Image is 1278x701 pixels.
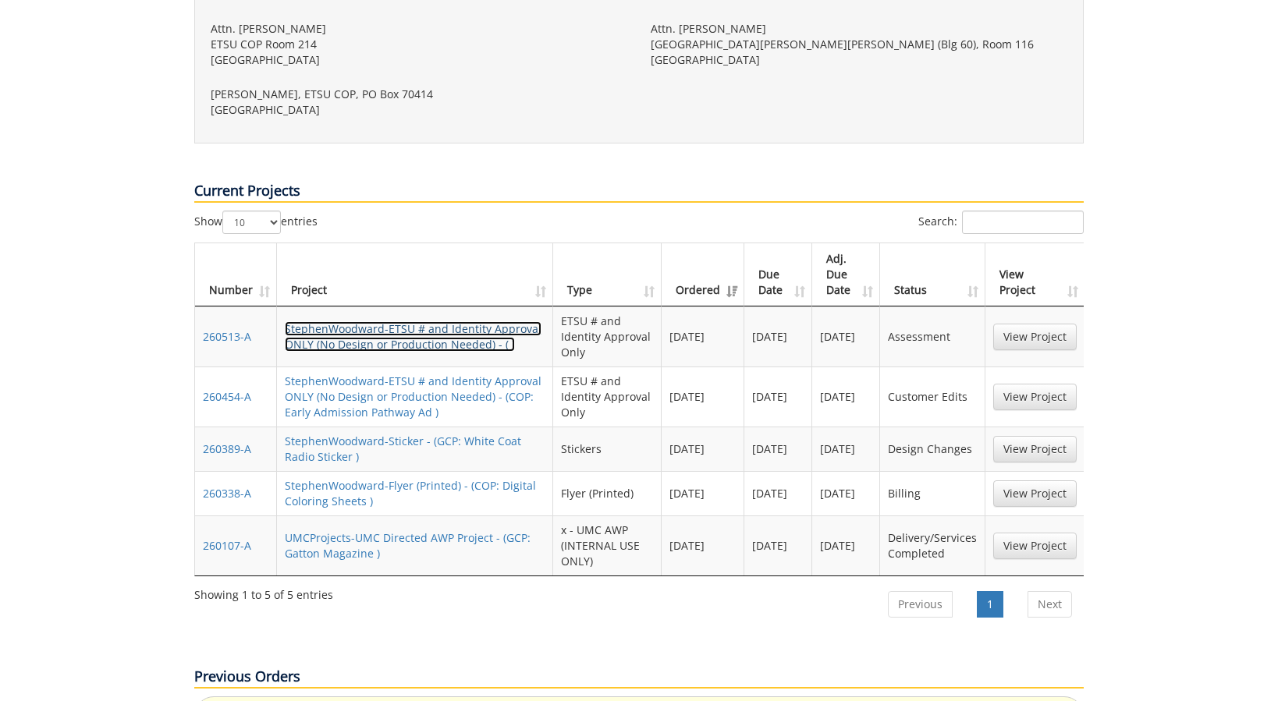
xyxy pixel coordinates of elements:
[222,211,281,234] select: Showentries
[285,478,536,508] a: StephenWoodward-Flyer (Printed) - (COP: Digital Coloring Sheets )
[812,427,880,471] td: [DATE]
[203,486,251,501] a: 260338-A
[744,366,812,427] td: [DATE]
[812,366,880,427] td: [DATE]
[744,471,812,515] td: [DATE]
[662,306,744,366] td: [DATE]
[651,37,1067,52] p: [GEOGRAPHIC_DATA][PERSON_NAME][PERSON_NAME] (Blg 60), Room 116
[993,436,1077,462] a: View Project
[993,533,1077,559] a: View Project
[195,243,277,306] th: Number: activate to sort column ascending
[285,434,521,464] a: StephenWoodward-Sticker - (GCP: White Coat Radio Sticker )
[744,515,812,575] td: [DATE]
[985,243,1085,306] th: View Project: activate to sort column ascending
[553,515,662,575] td: x - UMC AWP (INTERNAL USE ONLY)
[662,427,744,471] td: [DATE]
[880,515,985,575] td: Delivery/Services Completed
[918,211,1084,234] label: Search:
[662,243,744,306] th: Ordered: activate to sort column ascending
[553,243,662,306] th: Type: activate to sort column ascending
[812,243,880,306] th: Adj. Due Date: activate to sort column ascending
[993,324,1077,350] a: View Project
[662,515,744,575] td: [DATE]
[211,37,627,52] p: ETSU COP Room 214
[211,52,627,68] p: [GEOGRAPHIC_DATA]
[285,321,541,352] a: StephenWoodward-ETSU # and Identity Approval ONLY (No Design or Production Needed) - ( )
[744,306,812,366] td: [DATE]
[285,374,541,420] a: StephenWoodward-ETSU # and Identity Approval ONLY (No Design or Production Needed) - (COP: Early ...
[880,427,985,471] td: Design Changes
[977,591,1003,618] a: 1
[553,471,662,515] td: Flyer (Printed)
[651,21,1067,37] p: Attn. [PERSON_NAME]
[553,427,662,471] td: Stickers
[993,480,1077,507] a: View Project
[203,389,251,404] a: 260454-A
[194,667,1084,689] p: Previous Orders
[1028,591,1072,618] a: Next
[880,471,985,515] td: Billing
[553,306,662,366] td: ETSU # and Identity Approval Only
[812,515,880,575] td: [DATE]
[880,366,985,427] td: Customer Edits
[662,366,744,427] td: [DATE]
[880,243,985,306] th: Status: activate to sort column ascending
[744,427,812,471] td: [DATE]
[203,329,251,344] a: 260513-A
[553,366,662,427] td: ETSU # and Identity Approval Only
[211,102,627,118] p: [GEOGRAPHIC_DATA]
[203,538,251,553] a: 260107-A
[211,87,627,102] p: [PERSON_NAME], ETSU COP, PO Box 70414
[812,471,880,515] td: [DATE]
[880,306,985,366] td: Assessment
[812,306,880,366] td: [DATE]
[651,52,1067,68] p: [GEOGRAPHIC_DATA]
[194,581,333,603] div: Showing 1 to 5 of 5 entries
[203,441,251,456] a: 260389-A
[211,21,627,37] p: Attn. [PERSON_NAME]
[277,243,553,306] th: Project: activate to sort column ascending
[285,530,531,561] a: UMCProjects-UMC Directed AWP Project - (GCP: Gatton Magazine )
[993,384,1077,410] a: View Project
[962,211,1084,234] input: Search:
[194,181,1084,203] p: Current Projects
[194,211,318,234] label: Show entries
[744,243,812,306] th: Due Date: activate to sort column ascending
[888,591,953,618] a: Previous
[662,471,744,515] td: [DATE]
